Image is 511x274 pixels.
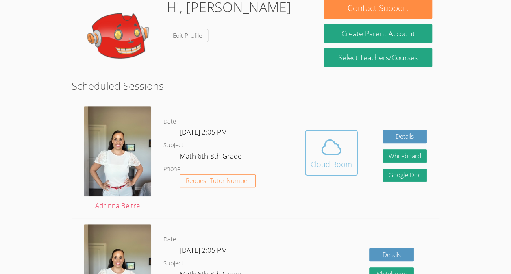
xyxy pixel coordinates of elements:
[84,106,151,196] img: IMG_9685.jpeg
[311,159,352,170] div: Cloud Room
[369,248,414,261] a: Details
[180,174,256,188] button: Request Tutor Number
[163,235,176,245] dt: Date
[305,130,358,176] button: Cloud Room
[180,150,243,164] dd: Math 6th-8th Grade
[180,127,227,137] span: [DATE] 2:05 PM
[383,130,427,144] a: Details
[163,164,180,174] dt: Phone
[186,178,250,184] span: Request Tutor Number
[383,149,427,163] button: Whiteboard
[84,106,151,211] a: Adrinna Beltre
[167,29,208,42] a: Edit Profile
[383,169,427,182] a: Google Doc
[72,78,439,94] h2: Scheduled Sessions
[163,117,176,127] dt: Date
[163,140,183,150] dt: Subject
[163,259,183,269] dt: Subject
[180,246,227,255] span: [DATE] 2:05 PM
[324,24,432,43] button: Create Parent Account
[324,48,432,67] a: Select Teachers/Courses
